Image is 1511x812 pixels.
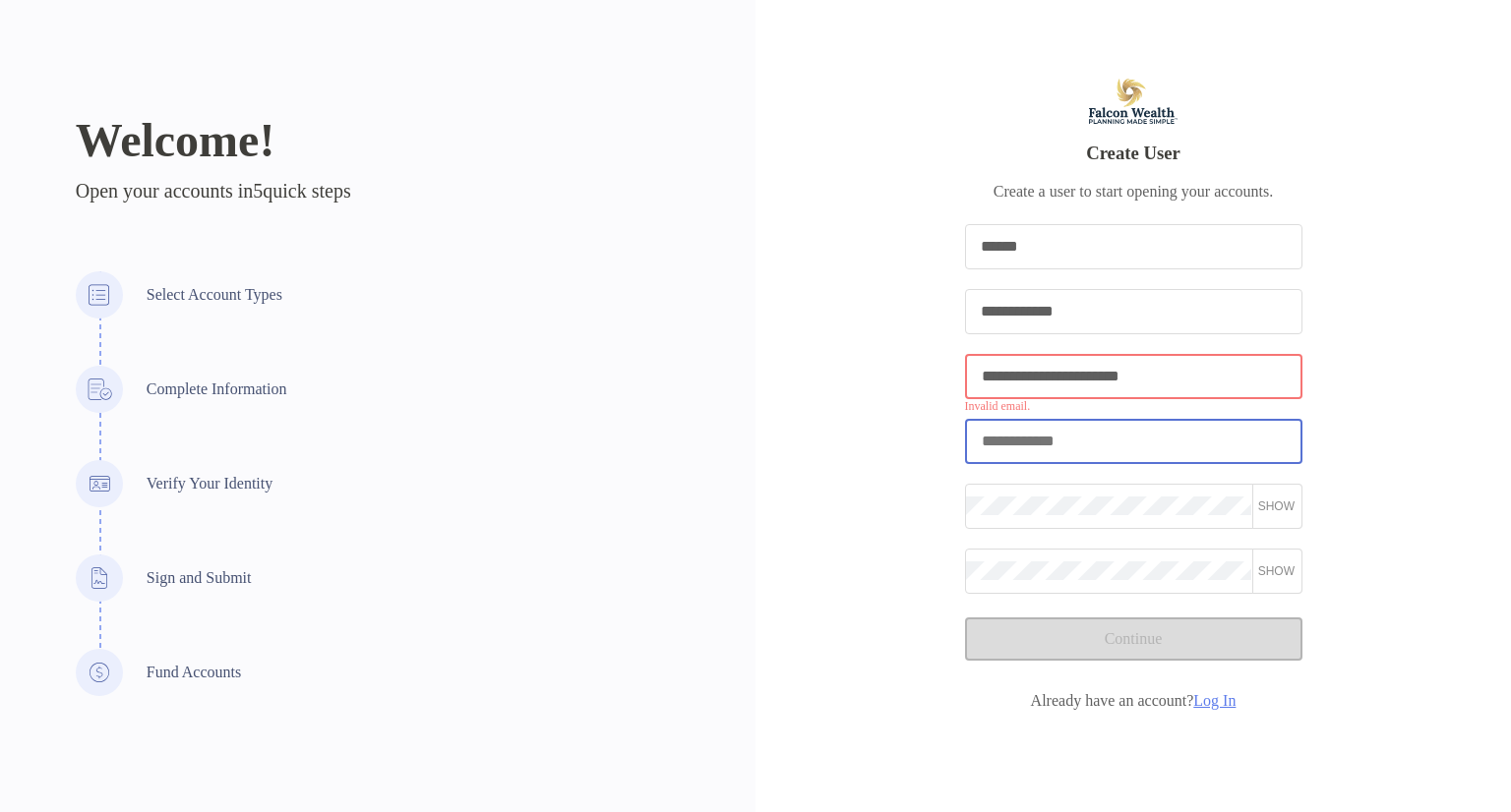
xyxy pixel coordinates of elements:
[1193,692,1236,709] a: Log In
[1251,498,1301,514] button: SHOW
[1031,692,1237,710] p: Already have an account?
[147,380,287,398] span: Complete Information
[994,183,1273,201] p: Create a user to start opening your accounts.
[147,664,241,681] span: Fund Accounts
[76,366,123,413] img: Complete Information icon
[76,180,680,203] h4: Open your accounts in 5 quick steps
[76,117,680,164] h2: Welcome!
[76,649,123,696] img: Fund Accounts icon
[1251,563,1301,579] button: SHOW
[76,271,123,319] img: Select Account Types icon
[1258,499,1295,513] span: SHOW
[147,286,282,304] span: Select Account Types
[147,569,252,587] span: Sign and Submit
[1086,143,1180,164] h3: Create User
[76,554,123,602] img: Sign and Submit icon
[1258,564,1295,578] span: SHOW
[965,399,1302,413] div: Invalid email.
[147,475,272,493] span: Verify Your Identity
[1050,79,1217,124] img: Falcon Wealth Planning Logo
